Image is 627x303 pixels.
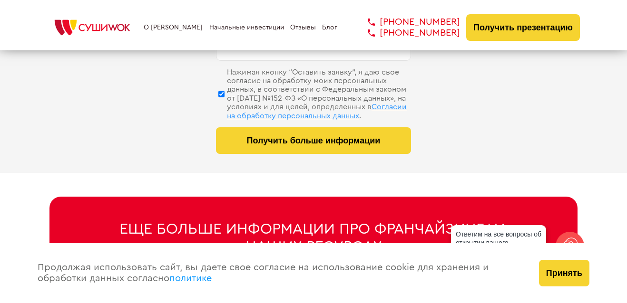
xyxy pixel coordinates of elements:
[466,14,580,41] button: Получить презентацию
[209,24,284,31] a: Начальные инвестиции
[539,260,589,286] button: Принять
[144,24,203,31] a: О [PERSON_NAME]
[216,127,411,154] button: Получить больше информации
[451,225,546,260] div: Ответим на все вопросы об открытии вашего [PERSON_NAME]!
[95,220,532,256] div: Еще больше информации про франчайзинг на наших ресурсах
[169,274,212,283] a: политике
[47,17,137,38] img: СУШИWOK
[290,24,316,31] a: Отзывы
[28,243,529,303] div: Продолжая использовать сайт, вы даете свое согласие на использование cookie для хранения и обрабо...
[227,103,407,119] span: Согласии на обработку персональных данных
[322,24,337,31] a: Блог
[353,28,460,38] a: [PHONE_NUMBER]
[247,136,381,146] span: Получить больше информации
[353,17,460,28] a: [PHONE_NUMBER]
[227,68,411,120] div: Нажимая кнопку “Оставить заявку”, я даю свое согласие на обработку моих персональных данных, в со...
